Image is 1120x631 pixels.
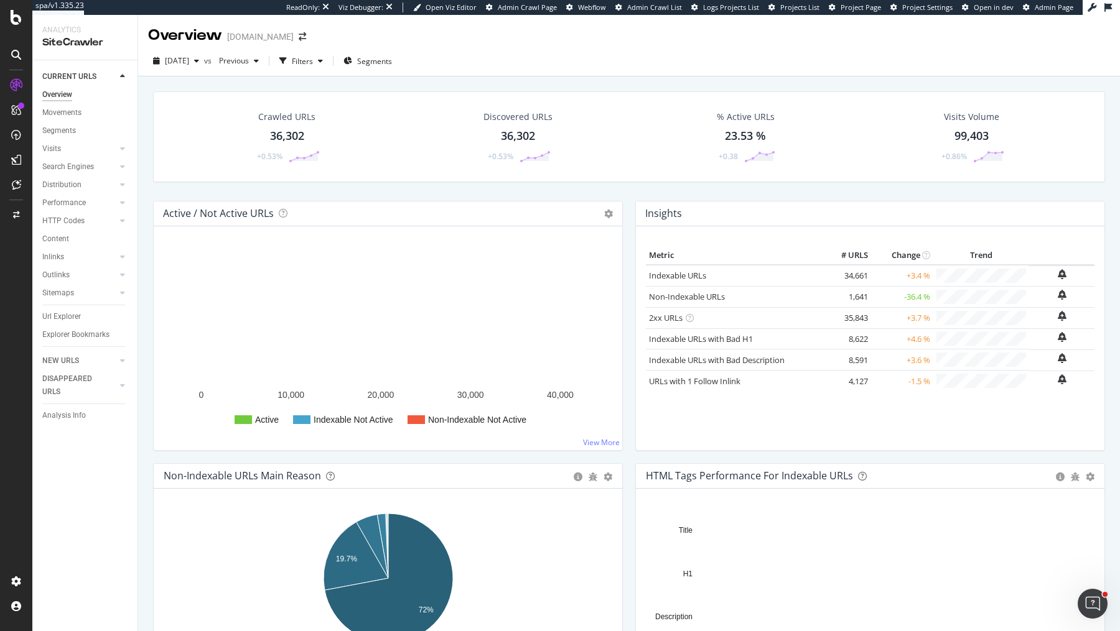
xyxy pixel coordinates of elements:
[42,269,70,282] div: Outlinks
[42,196,116,210] a: Performance
[214,55,249,66] span: Previous
[257,151,282,162] div: +0.53%
[890,2,953,12] a: Project Settings
[357,56,392,67] span: Segments
[488,151,513,162] div: +0.53%
[42,269,116,282] a: Outlinks
[42,328,129,341] a: Explorer Bookmarks
[42,70,96,83] div: CURRENT URLS
[841,2,881,12] span: Project Page
[164,246,613,440] svg: A chart.
[871,349,933,371] td: +3.6 %
[871,371,933,391] td: -1.5 %
[871,265,933,286] td: +3.4 %
[1023,2,1073,12] a: Admin Page
[574,472,582,481] div: circle-info
[589,472,597,481] div: bug
[583,437,620,448] a: View More
[42,142,61,155] div: Visits
[1058,374,1066,384] div: bell-plus
[42,214,116,228] a: HTTP Codes
[148,25,222,46] div: Overview
[42,70,116,83] a: CURRENT URLS
[649,312,683,323] a: 2xx URLs
[1086,472,1094,481] div: gear
[299,32,306,41] div: arrow-right-arrow-left
[768,2,819,12] a: Projects List
[1035,2,1073,12] span: Admin Page
[829,2,881,12] a: Project Page
[679,526,693,535] text: Title
[42,233,69,246] div: Content
[42,233,129,246] a: Content
[1058,290,1066,300] div: bell-plus
[683,569,693,578] text: H1
[703,2,759,12] span: Logs Projects List
[1078,589,1108,619] iframe: Intercom live chat
[604,210,613,218] i: Options
[428,415,526,425] text: Non-Indexable Not Active
[42,106,129,119] a: Movements
[821,328,871,349] td: 8,622
[255,415,279,425] text: Active
[821,371,871,391] td: 4,127
[821,307,871,328] td: 35,843
[286,2,320,12] div: ReadOnly:
[214,51,264,71] button: Previous
[42,372,116,398] a: DISAPPEARED URLS
[292,56,313,67] div: Filters
[336,555,357,563] text: 19.7%
[42,251,64,264] div: Inlinks
[871,246,933,265] th: Change
[42,142,116,155] a: Visits
[42,287,116,300] a: Sitemaps
[1058,353,1066,363] div: bell-plus
[42,409,129,422] a: Analysis Info
[691,2,759,12] a: Logs Projects List
[780,2,819,12] span: Projects List
[649,291,725,302] a: Non-Indexable URLs
[204,55,214,66] span: vs
[42,178,82,191] div: Distribution
[42,88,129,101] a: Overview
[42,287,74,300] div: Sitemaps
[566,2,606,12] a: Webflow
[227,30,294,43] div: [DOMAIN_NAME]
[42,196,86,210] div: Performance
[649,270,706,281] a: Indexable URLs
[483,111,553,123] div: Discovered URLs
[426,2,477,12] span: Open Viz Editor
[944,111,999,123] div: Visits Volume
[646,469,853,482] div: HTML Tags Performance for Indexable URLs
[615,2,682,12] a: Admin Crawl List
[1071,472,1080,481] div: bug
[42,310,81,323] div: Url Explorer
[42,214,85,228] div: HTTP Codes
[42,88,72,101] div: Overview
[42,310,129,323] a: Url Explorer
[498,2,557,12] span: Admin Crawl Page
[314,415,393,425] text: Indexable Not Active
[871,286,933,307] td: -36.4 %
[42,35,128,50] div: SiteCrawler
[725,128,766,144] div: 23.53 %
[719,151,738,162] div: +0.38
[274,51,328,71] button: Filters
[962,2,1014,12] a: Open in dev
[1058,332,1066,342] div: bell-plus
[954,128,989,144] div: 99,403
[645,205,682,222] h4: Insights
[42,106,82,119] div: Movements
[486,2,557,12] a: Admin Crawl Page
[871,307,933,328] td: +3.7 %
[199,390,204,400] text: 0
[821,265,871,286] td: 34,661
[42,354,79,367] div: NEW URLS
[717,111,775,123] div: % Active URLs
[42,354,116,367] a: NEW URLS
[258,111,315,123] div: Crawled URLs
[578,2,606,12] span: Webflow
[649,354,785,366] a: Indexable URLs with Bad Description
[974,2,1014,12] span: Open in dev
